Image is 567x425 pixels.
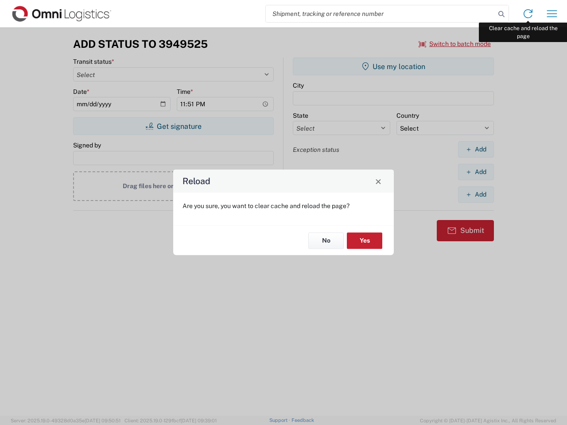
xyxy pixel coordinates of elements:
p: Are you sure, you want to clear cache and reload the page? [183,202,384,210]
input: Shipment, tracking or reference number [266,5,495,22]
button: Yes [347,232,382,249]
button: Close [372,175,384,187]
button: No [308,232,344,249]
h4: Reload [183,175,210,188]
